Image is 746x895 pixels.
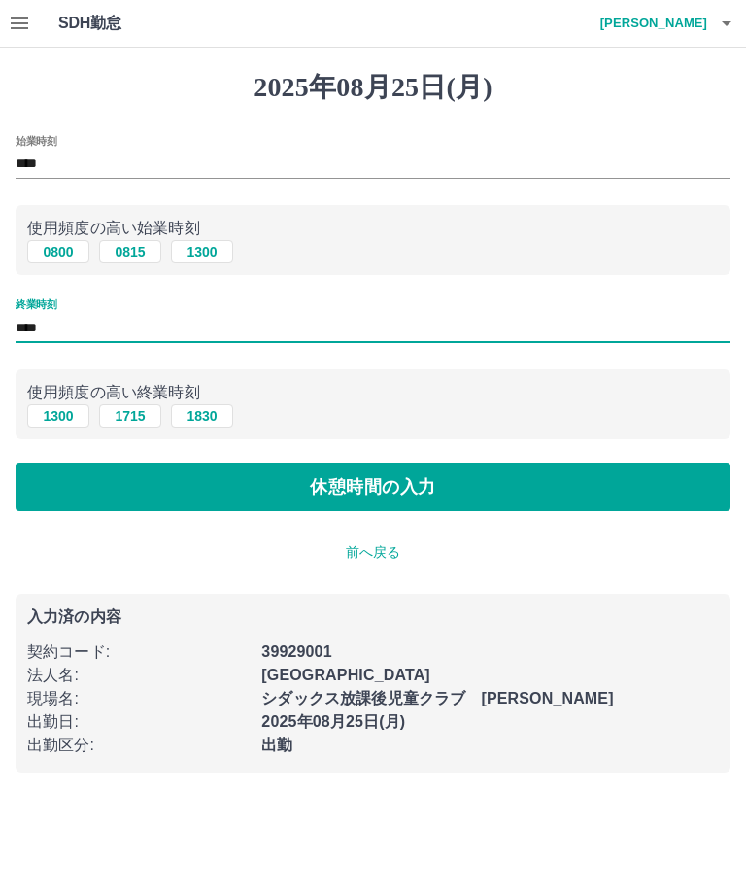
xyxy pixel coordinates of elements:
label: 始業時刻 [16,133,56,148]
b: 出勤 [261,737,292,753]
p: 前へ戻る [16,542,730,563]
button: 0800 [27,240,89,263]
b: 2025年08月25日(月) [261,713,405,730]
b: シダックス放課後児童クラブ [PERSON_NAME] [261,690,613,706]
p: 契約コード : [27,640,250,664]
p: 入力済の内容 [27,609,719,625]
button: 1830 [171,404,233,428]
p: 使用頻度の高い終業時刻 [27,381,719,404]
button: 0815 [99,240,161,263]
p: 現場名 : [27,687,250,710]
button: 1300 [27,404,89,428]
p: 出勤区分 : [27,734,250,757]
button: 1300 [171,240,233,263]
h1: 2025年08月25日(月) [16,71,730,104]
button: 1715 [99,404,161,428]
label: 終業時刻 [16,297,56,312]
button: 休憩時間の入力 [16,463,730,511]
p: 出勤日 : [27,710,250,734]
b: 39929001 [261,643,331,660]
b: [GEOGRAPHIC_DATA] [261,667,430,683]
p: 使用頻度の高い始業時刻 [27,217,719,240]
p: 法人名 : [27,664,250,687]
